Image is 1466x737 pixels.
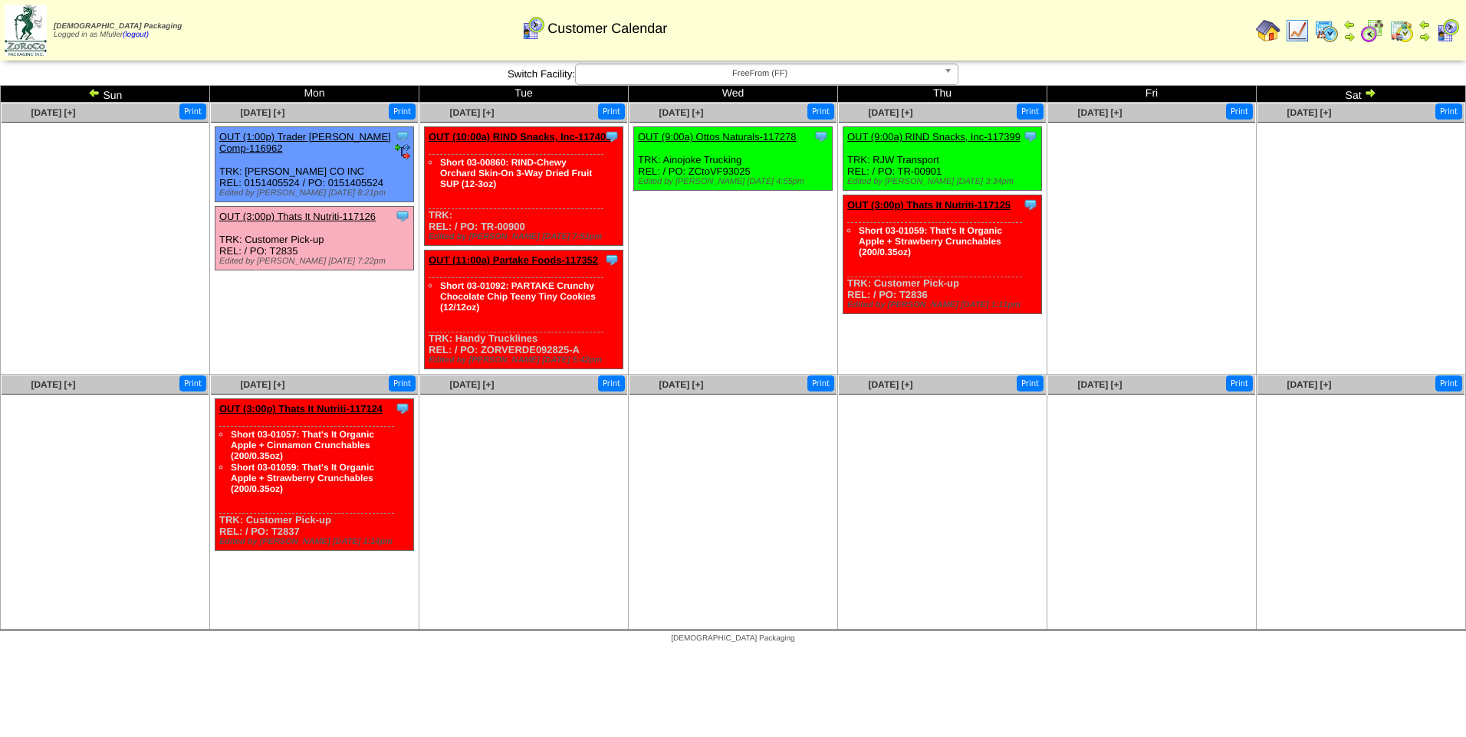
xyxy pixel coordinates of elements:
a: OUT (3:00p) Thats It Nutriti-117126 [219,211,376,222]
img: calendarinout.gif [1389,18,1414,43]
a: [DATE] [+] [659,107,703,118]
a: OUT (3:00p) Thats It Nutriti-117124 [219,403,383,414]
div: Edited by [PERSON_NAME] [DATE] 7:22pm [219,257,413,266]
a: Short 03-01059: That's It Organic Apple + Strawberry Crunchables (200/0.35oz) [859,225,1002,257]
img: Tooltip [395,401,410,416]
a: OUT (11:00a) Partake Foods-117352 [429,254,598,266]
div: TRK: [PERSON_NAME] CO INC REL: 0151405524 / PO: 0151405524 [215,127,414,202]
button: Print [389,103,416,120]
a: [DATE] [+] [240,379,284,390]
a: Short 03-01059: That's It Organic Apple + Strawberry Crunchables (200/0.35oz) [231,462,374,494]
a: [DATE] [+] [449,107,494,118]
img: calendarblend.gif [1360,18,1385,43]
a: OUT (1:00p) Trader [PERSON_NAME] Comp-116962 [219,131,391,154]
img: Tooltip [604,252,620,267]
a: [DATE] [+] [1077,107,1122,118]
img: Tooltip [395,208,410,224]
img: arrowright.gif [1343,31,1356,43]
button: Print [1226,375,1253,391]
div: Edited by [PERSON_NAME] [DATE] 8:21pm [219,188,413,198]
img: line_graph.gif [1285,18,1310,43]
img: Tooltip [814,129,829,144]
div: TRK: Handy Trucklines REL: / PO: ZORVERDE092825-A [425,251,623,369]
img: Tooltip [604,129,620,144]
img: calendarcustomer.gif [1435,18,1460,43]
div: TRK: Customer Pick-up REL: / PO: T2835 [215,207,414,270]
a: [DATE] [+] [240,107,284,118]
div: TRK: Customer Pick-up REL: / PO: T2836 [843,195,1042,314]
td: Mon [210,86,419,103]
button: Print [1226,103,1253,120]
a: [DATE] [+] [868,107,912,118]
button: Print [179,375,206,391]
td: Thu [838,86,1047,103]
img: home.gif [1256,18,1280,43]
a: [DATE] [+] [449,379,494,390]
button: Print [807,375,834,391]
img: arrowright.gif [1418,31,1431,43]
a: [DATE] [+] [31,379,75,390]
span: [DEMOGRAPHIC_DATA] Packaging [671,634,794,643]
img: Tooltip [395,129,410,144]
a: OUT (10:00a) RIND Snacks, Inc-117400 [429,131,611,142]
a: OUT (9:00a) RIND Snacks, Inc-117399 [847,131,1021,142]
div: Edited by [PERSON_NAME] [DATE] 1:14pm [219,537,413,546]
a: [DATE] [+] [1287,379,1331,390]
a: [DATE] [+] [1287,107,1331,118]
div: Edited by [PERSON_NAME] [DATE] 4:55pm [638,177,832,186]
span: [DEMOGRAPHIC_DATA] Packaging [54,22,182,31]
span: Logged in as Mfuller [54,22,182,39]
button: Print [1435,103,1462,120]
button: Print [389,375,416,391]
button: Print [179,103,206,120]
td: Wed [629,86,838,103]
a: [DATE] [+] [659,379,703,390]
a: Short 03-01092: PARTAKE Crunchy Chocolate Chip Teeny Tiny Cookies (12/12oz) [440,280,596,313]
div: TRK: Ainojoke Trucking REL: / PO: ZCtoVF93025 [634,127,833,191]
button: Print [1435,375,1462,391]
img: arrowleft.gif [1418,18,1431,31]
td: Fri [1047,86,1257,103]
button: Print [1017,375,1044,391]
img: calendarcustomer.gif [521,16,545,41]
a: (logout) [123,31,149,39]
a: Short 03-00860: RIND-Chewy Orchard Skin-On 3-Way Dried Fruit SUP (12-3oz) [440,157,592,189]
span: Customer Calendar [547,21,667,37]
a: Short 03-01057: That's It Organic Apple + Cinnamon Crunchables (200/0.35oz) [231,429,374,461]
img: Tooltip [1023,129,1038,144]
button: Print [598,103,625,120]
button: Print [598,375,625,391]
div: TRK: RJW Transport REL: / PO: TR-00901 [843,127,1042,191]
td: Tue [419,86,629,103]
div: Edited by [PERSON_NAME] [DATE] 7:53pm [429,232,623,241]
span: FreeFrom (FF) [582,64,938,83]
a: OUT (3:00p) Thats It Nutriti-117125 [847,199,1011,211]
a: [DATE] [+] [868,379,912,390]
div: TRK: REL: / PO: TR-00900 [425,127,623,246]
div: TRK: Customer Pick-up REL: / PO: T2837 [215,399,414,551]
img: Tooltip [1023,197,1038,212]
td: Sun [1,86,210,103]
div: Edited by [PERSON_NAME] [DATE] 1:11pm [847,300,1041,310]
button: Print [1017,103,1044,120]
img: arrowleft.gif [1343,18,1356,31]
a: OUT (9:00a) Ottos Naturals-117278 [638,131,796,142]
td: Sat [1257,86,1466,103]
a: [DATE] [+] [1077,379,1122,390]
a: [DATE] [+] [31,107,75,118]
img: zoroco-logo-small.webp [5,5,47,56]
